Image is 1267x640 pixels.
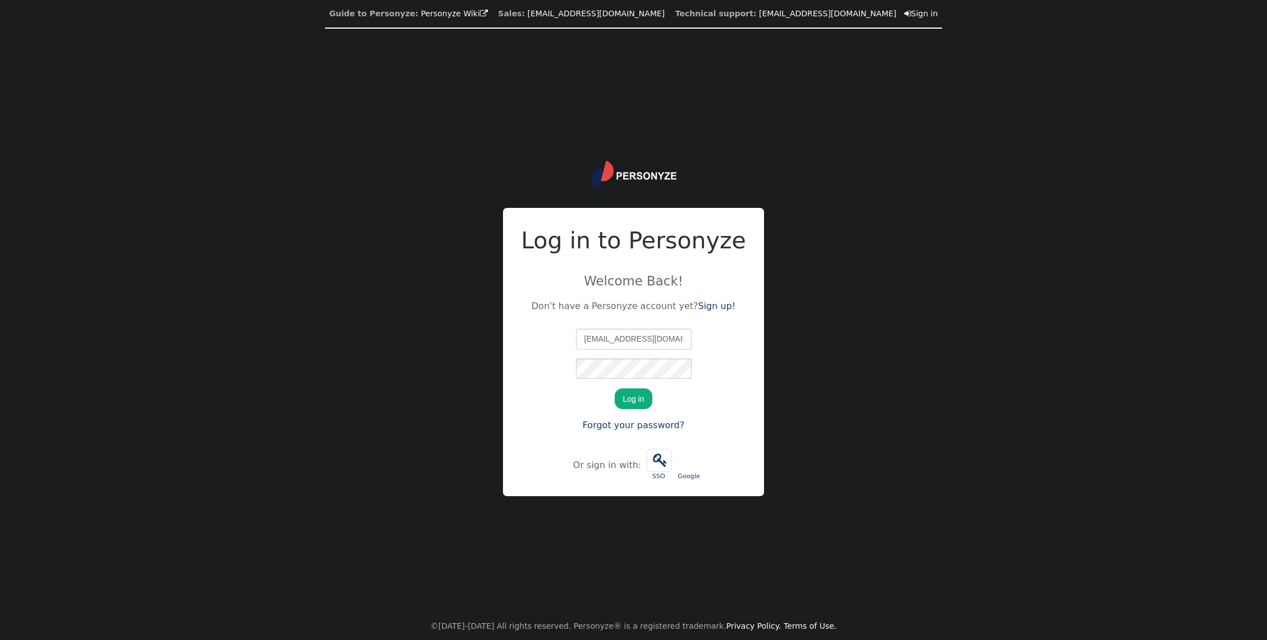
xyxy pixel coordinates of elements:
[759,9,896,18] a: [EMAIL_ADDRESS][DOMAIN_NAME]
[784,621,836,630] a: Terms of Use.
[421,9,488,18] a: Personyze Wiki
[498,9,525,18] b: Sales:
[904,10,911,17] span: 
[726,621,781,630] a: Privacy Policy.
[576,329,692,349] input: Email
[480,10,488,17] span: 
[591,161,676,189] img: logo.svg
[904,9,938,18] a: Sign in
[647,472,670,482] div: SSO
[583,420,685,430] a: Forgot your password?
[521,299,746,313] p: Don't have a Personyze account yet?
[644,443,675,487] a:  SSO
[521,271,746,291] p: Welcome Back!
[329,9,418,18] b: Guide to Personyze:
[675,444,703,487] a: Google
[671,448,707,473] iframe: Sign in with Google Button
[675,9,757,18] b: Technical support:
[698,301,736,311] a: Sign up!
[647,450,671,471] span: 
[678,472,700,482] div: Google
[615,388,652,408] button: Log in
[528,9,665,18] a: [EMAIL_ADDRESS][DOMAIN_NAME]
[431,612,837,640] center: ©[DATE]-[DATE] All rights reserved. Personyze® is a registered trademark.
[573,459,644,472] div: Or sign in with:
[521,224,746,258] h2: Log in to Personyze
